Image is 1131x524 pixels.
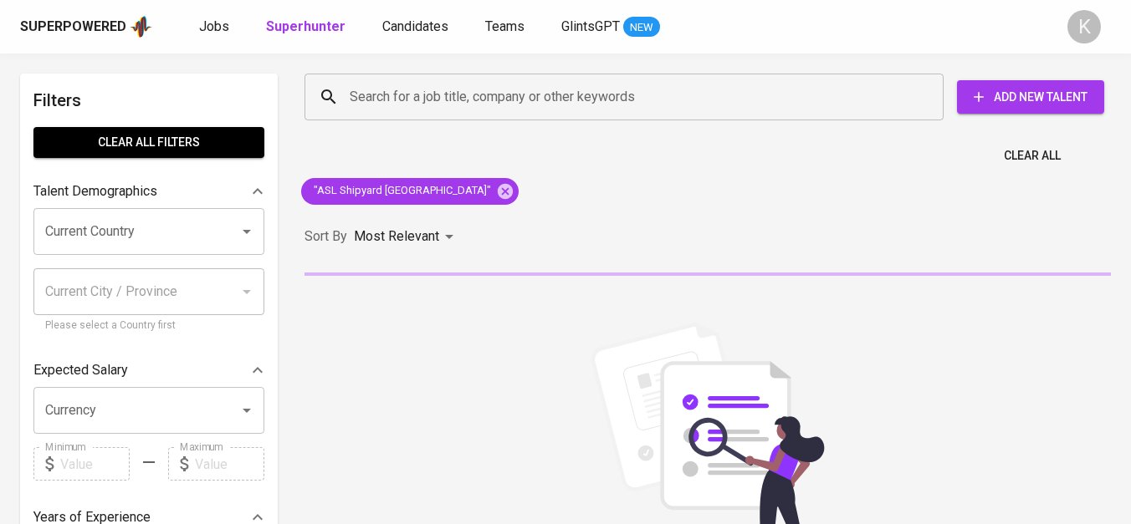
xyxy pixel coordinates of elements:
[301,183,501,199] span: "ASL Shipyard [GEOGRAPHIC_DATA]"
[485,17,528,38] a: Teams
[623,19,660,36] span: NEW
[33,181,157,201] p: Talent Demographics
[195,447,264,481] input: Value
[485,18,525,34] span: Teams
[266,17,349,38] a: Superhunter
[20,18,126,37] div: Superpowered
[130,14,152,39] img: app logo
[970,87,1091,108] span: Add New Talent
[382,18,448,34] span: Candidates
[354,226,439,247] p: Most Relevant
[1067,10,1101,43] div: K
[33,87,264,114] h6: Filters
[33,175,264,208] div: Talent Demographics
[561,17,660,38] a: GlintsGPT NEW
[199,18,229,34] span: Jobs
[997,140,1067,171] button: Clear All
[266,18,345,34] b: Superhunter
[354,221,459,252] div: Most Relevant
[33,127,264,158] button: Clear All filters
[561,18,620,34] span: GlintsGPT
[1004,145,1061,166] span: Clear All
[45,318,253,334] p: Please select a Country first
[304,226,347,247] p: Sort By
[301,178,519,205] div: "ASL Shipyard [GEOGRAPHIC_DATA]"
[957,80,1104,114] button: Add New Talent
[20,14,152,39] a: Superpoweredapp logo
[235,399,258,422] button: Open
[33,354,264,387] div: Expected Salary
[199,17,233,38] a: Jobs
[47,132,251,153] span: Clear All filters
[382,17,452,38] a: Candidates
[235,220,258,243] button: Open
[33,360,128,380] p: Expected Salary
[60,447,130,481] input: Value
